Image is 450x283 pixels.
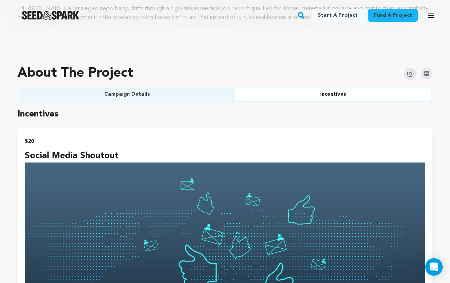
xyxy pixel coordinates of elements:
button: Incentives [235,88,431,101]
img: Seed&Spark IMDB Icon [421,68,432,79]
h4: Social Media Shoutout [25,149,425,162]
button: Campaign Details [19,88,235,101]
img: Seed&Spark Logo Dark Mode [22,11,79,20]
div: Open Intercom Messenger [425,258,443,276]
a: Seed&Spark Homepage [22,11,79,20]
a: Start a project [312,9,364,22]
img: Seed&Spark Instagram Icon [404,68,416,80]
h1: About The Project [18,66,133,81]
a: Fund a project [368,9,418,22]
h1: Incentives [18,107,432,122]
h2: $20 [25,136,425,146]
